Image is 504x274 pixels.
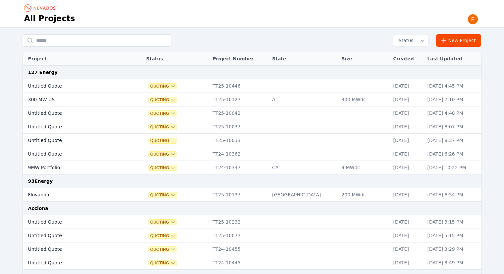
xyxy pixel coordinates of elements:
button: Quoting [149,124,177,130]
td: [DATE] [390,229,424,242]
td: [DATE] 3:15 PM [424,215,481,229]
td: Untitled Quote [23,215,127,229]
tr: 300 MW USQuotingTT25-10127AL300 MWdc[DATE][DATE] 7:10 PM [23,93,481,106]
th: Last Updated [424,52,481,66]
th: Project [23,52,127,66]
td: [DATE] 3:29 PM [424,242,481,256]
td: [DATE] [390,93,424,106]
td: Fluvanna [23,188,127,202]
td: AL [269,93,338,106]
td: TT25-10042 [209,106,269,120]
tr: FluvannaQuotingTT25-10137[GEOGRAPHIC_DATA]200 MWdc[DATE][DATE] 6:54 PM [23,188,481,202]
td: [DATE] [390,147,424,161]
th: Project Number [209,52,269,66]
td: [DATE] [390,242,424,256]
button: Quoting [149,165,177,171]
img: Emily Walker [468,14,478,25]
td: [DATE] [390,79,424,93]
td: [DATE] [390,106,424,120]
tr: Untitled QuoteQuotingTT25-10033[DATE][DATE] 8:37 PM [23,134,481,147]
td: 300 MW US [23,93,127,106]
td: [DATE] 6:54 PM [424,188,481,202]
td: [DATE] 5:15 PM [424,229,481,242]
tr: Untitled QuoteQuotingTT25-10037[DATE][DATE] 8:07 PM [23,120,481,134]
tr: Untitled QuoteQuotingTT24-10362[DATE][DATE] 6:26 PM [23,147,481,161]
button: Quoting [149,220,177,225]
button: Quoting [149,152,177,157]
button: Status [393,34,428,46]
td: TT25-10446 [209,79,269,93]
td: TT24-10455 [209,242,269,256]
td: Untitled Quote [23,242,127,256]
td: TT24-10347 [209,161,269,174]
td: 300 MWdc [338,93,390,106]
td: [DATE] [390,161,424,174]
button: Quoting [149,138,177,143]
button: Quoting [149,84,177,89]
td: Untitled Quote [23,256,127,270]
td: TT25-10037 [209,120,269,134]
tr: Untitled QuoteQuotingTT25-10077[DATE][DATE] 5:15 PM [23,229,481,242]
a: New Project [436,34,481,47]
span: Quoting [149,247,177,252]
td: [DATE] 7:10 PM [424,93,481,106]
button: Quoting [149,233,177,239]
span: Status [396,37,414,44]
td: TT25-10232 [209,215,269,229]
button: Quoting [149,111,177,116]
button: Quoting [149,260,177,266]
td: Untitled Quote [23,134,127,147]
td: [DATE] [390,256,424,270]
td: TT24-10445 [209,256,269,270]
td: TT25-10033 [209,134,269,147]
th: Created [390,52,424,66]
td: [DATE] 4:45 PM [424,79,481,93]
td: 93Energy [23,174,481,188]
td: 9 MWdc [338,161,390,174]
td: [DATE] 6:26 PM [424,147,481,161]
nav: Breadcrumb [24,3,59,13]
td: TT25-10077 [209,229,269,242]
td: [DATE] [390,134,424,147]
th: Size [338,52,390,66]
td: TT25-10137 [209,188,269,202]
tr: Untitled QuoteQuotingTT24-10445[DATE][DATE] 3:49 PM [23,256,481,270]
td: [DATE] 8:07 PM [424,120,481,134]
td: [DATE] [390,120,424,134]
button: Quoting [149,97,177,103]
td: CA [269,161,338,174]
th: Status [143,52,209,66]
td: [DATE] 8:37 PM [424,134,481,147]
td: Untitled Quote [23,120,127,134]
tr: Untitled QuoteQuotingTT25-10446[DATE][DATE] 4:45 PM [23,79,481,93]
tr: Untitled QuoteQuotingTT25-10042[DATE][DATE] 4:48 PM [23,106,481,120]
tr: Untitled QuoteQuotingTT25-10232[DATE][DATE] 3:15 PM [23,215,481,229]
td: Untitled Quote [23,147,127,161]
td: [DATE] [390,215,424,229]
td: [DATE] [390,188,424,202]
td: 127 Energy [23,66,481,79]
td: [DATE] 3:49 PM [424,256,481,270]
th: State [269,52,338,66]
h1: All Projects [24,13,75,24]
td: Acciona [23,202,481,215]
td: [DATE] 10:22 PM [424,161,481,174]
td: Untitled Quote [23,106,127,120]
td: 9MW Portfolio [23,161,127,174]
td: [GEOGRAPHIC_DATA] [269,188,338,202]
td: Untitled Quote [23,79,127,93]
td: Untitled Quote [23,229,127,242]
button: Quoting [149,192,177,198]
td: [DATE] 4:48 PM [424,106,481,120]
